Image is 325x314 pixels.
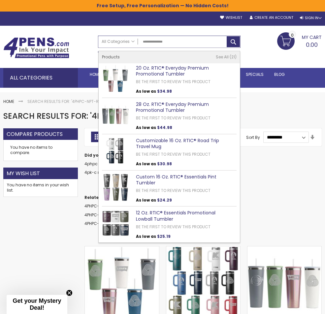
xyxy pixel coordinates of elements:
a: 28 Oz. RTIC® Everyday Premium Promotional Tumbler [247,246,321,252]
a: 20 Oz. RTIC® Everyday Premium Promotional Tumbler [136,65,209,78]
a: Create an Account [250,15,293,20]
div: Sign In [300,16,322,20]
a: 4phpc npt rtic [84,161,113,167]
span: As low as [136,161,156,167]
a: Be the first to review this product [136,151,211,157]
dt: Related search terms [84,195,322,200]
span: $25.19 [157,234,171,239]
a: 4PHPC-NPT-RTIC20CC [84,212,129,218]
img: Custom 16 Oz. RTIC® Essentials Pint Tumbler [102,174,129,201]
strong: Grid [91,132,104,142]
button: Close teaser [66,290,73,296]
span: Get your Mystery Deal! [13,298,61,311]
span: $30.98 [157,161,172,167]
div: You have no items in your wish list. [7,182,74,193]
span: Blog [274,72,285,77]
span: Search results for: '4phpc-npt-rtic20' [3,110,173,121]
a: Customizable 20 Oz. RTIC® Road Trip Travel Mug [166,246,240,252]
a: Be the first to review this product [136,115,211,121]
div: Free shipping on pen orders over $199 [191,48,240,61]
a: 28 Oz. RTIC® Everyday Premium Promotional Tumbler [136,101,209,114]
span: Products [102,54,120,60]
img: 4Pens Custom Pens and Promotional Products [3,37,69,58]
a: Wishlist [220,15,242,20]
div: All Categories [3,68,78,88]
a: Blog [269,68,290,81]
span: 0 [291,32,294,38]
a: See All 21 [216,54,237,60]
a: Be the first to review this product [136,188,211,193]
a: 20 Oz. RTIC® Everyday Premium Promotional Tumbler [85,246,159,252]
strong: Search results for: '4phpc-npt-rtic20' [27,99,111,104]
span: $44.98 [157,125,172,130]
a: Home [3,99,14,104]
span: Specials [246,72,264,77]
img: 28 Oz. RTIC® Everyday Premium Promotional Tumbler [102,101,129,128]
a: 4PHPC-NPT-RTIC20ED [84,203,127,209]
a: Specials [241,68,269,81]
img: Customizable 16 Oz. RTIC® Road Trip Travel Mug [102,138,129,165]
a: 12 Oz. RTIC® Essentials Promotional Lowball Tumbler [136,209,215,222]
span: As low as [136,125,156,130]
a: Custom 16 Oz. RTIC® Essentials Pint Tumbler [136,173,216,186]
strong: My Wish List [7,170,40,177]
a: Customizable 16 Oz. RTIC® Road Trip Travel Mug [136,137,219,150]
span: See All [216,54,229,60]
span: All Categories [102,39,135,44]
span: As low as [136,197,156,203]
a: Home [84,68,106,81]
a: Be the first to review this product [136,224,211,230]
span: As low as [136,234,156,239]
span: 0.00 [306,41,318,49]
iframe: Google Customer Reviews [271,296,325,314]
div: You have no items to compare. [3,140,78,161]
dt: Did you mean [84,153,322,158]
span: $34.98 [157,88,172,94]
a: 4PHPC-NPT-RTIC20LJ [84,221,127,226]
div: Get your Mystery Deal!Close teaser [7,295,67,314]
a: Be the first to review this product [136,79,211,84]
label: Sort By [246,134,260,140]
span: As low as [136,88,156,94]
img: 12 Oz. RTIC® Essentials Promotional Lowball Tumbler [102,210,129,237]
a: All Categories [98,36,138,47]
span: $24.29 [157,197,172,203]
img: 20 Oz. RTIC® Everyday Premium Promotional Tumbler [102,65,129,92]
a: 0.00 0 [277,32,322,49]
span: Home [90,72,101,77]
a: 4pk-c npt rtic20 [84,170,116,175]
span: 21 [230,54,237,60]
strong: Compare Products [7,131,63,138]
